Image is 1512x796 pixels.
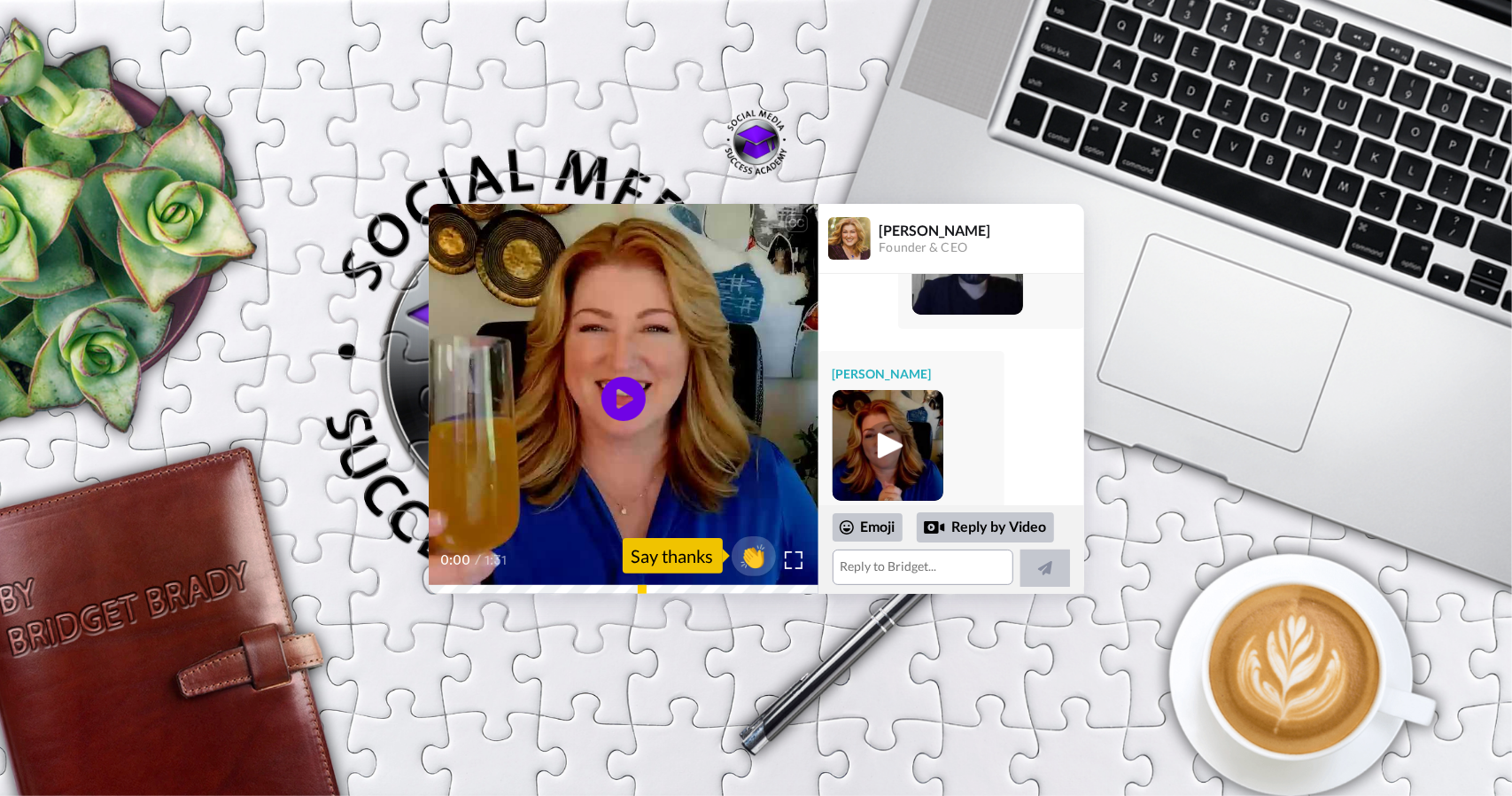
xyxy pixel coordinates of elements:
[721,106,792,177] img: Bridget Brady logo
[732,536,776,576] button: 👏
[924,517,945,538] div: Reply by Video
[441,550,472,571] span: 0:00
[833,513,903,542] div: Emoji
[880,240,1083,255] div: Founder & CEO
[880,222,1083,238] div: [PERSON_NAME]
[786,215,808,232] div: CC
[732,542,776,570] span: 👏
[864,421,912,470] img: ic_play_thick.png
[623,538,723,574] div: Say thanks
[785,551,803,569] img: Full screen
[833,365,990,383] div: [PERSON_NAME]
[833,390,943,501] img: c60bec05-49d9-41e2-b489-0a90f098e7ee-thumb.jpg
[828,217,871,260] img: Profile Image
[917,512,1054,542] div: Reply by Video
[476,550,482,571] span: /
[485,550,516,571] span: 1:31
